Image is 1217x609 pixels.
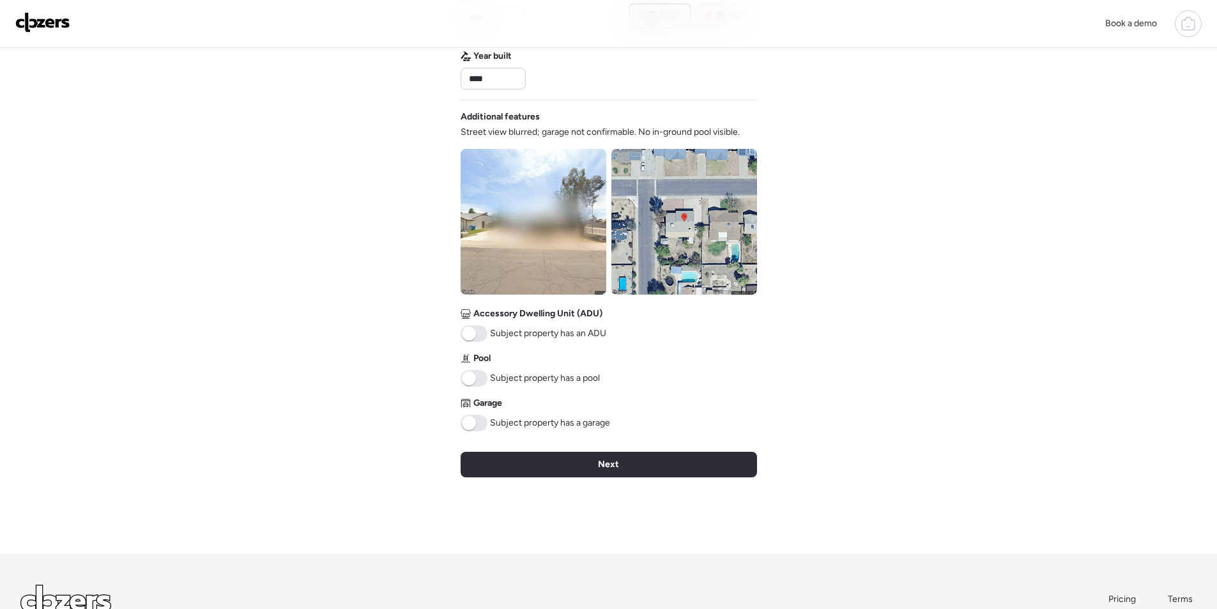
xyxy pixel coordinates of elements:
[1168,594,1193,605] span: Terms
[15,12,70,33] img: Logo
[1168,593,1197,606] a: Terms
[461,111,540,123] span: Additional features
[461,126,740,139] span: Street view blurred; garage not confirmable. No in-ground pool visible.
[473,50,512,63] span: Year built
[473,307,602,320] span: Accessory Dwelling Unit (ADU)
[490,372,600,385] span: Subject property has a pool
[1105,18,1157,29] span: Book a demo
[1108,594,1136,605] span: Pricing
[473,352,491,365] span: Pool
[490,327,606,340] span: Subject property has an ADU
[473,397,502,410] span: Garage
[1108,593,1137,606] a: Pricing
[490,417,610,429] span: Subject property has a garage
[598,458,619,471] span: Next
